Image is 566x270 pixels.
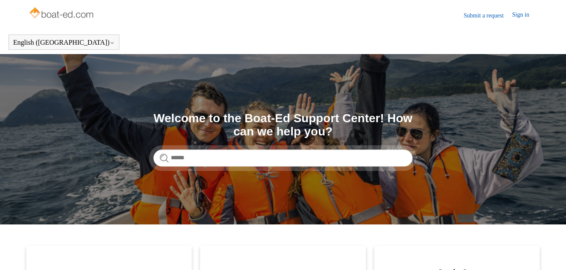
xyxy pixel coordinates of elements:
a: Submit a request [464,11,512,20]
input: Search [153,149,413,167]
h1: Welcome to the Boat-Ed Support Center! How can we help you? [153,112,413,138]
a: Sign in [512,10,538,20]
button: English ([GEOGRAPHIC_DATA]) [13,39,115,46]
img: Boat-Ed Help Center home page [28,5,96,22]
